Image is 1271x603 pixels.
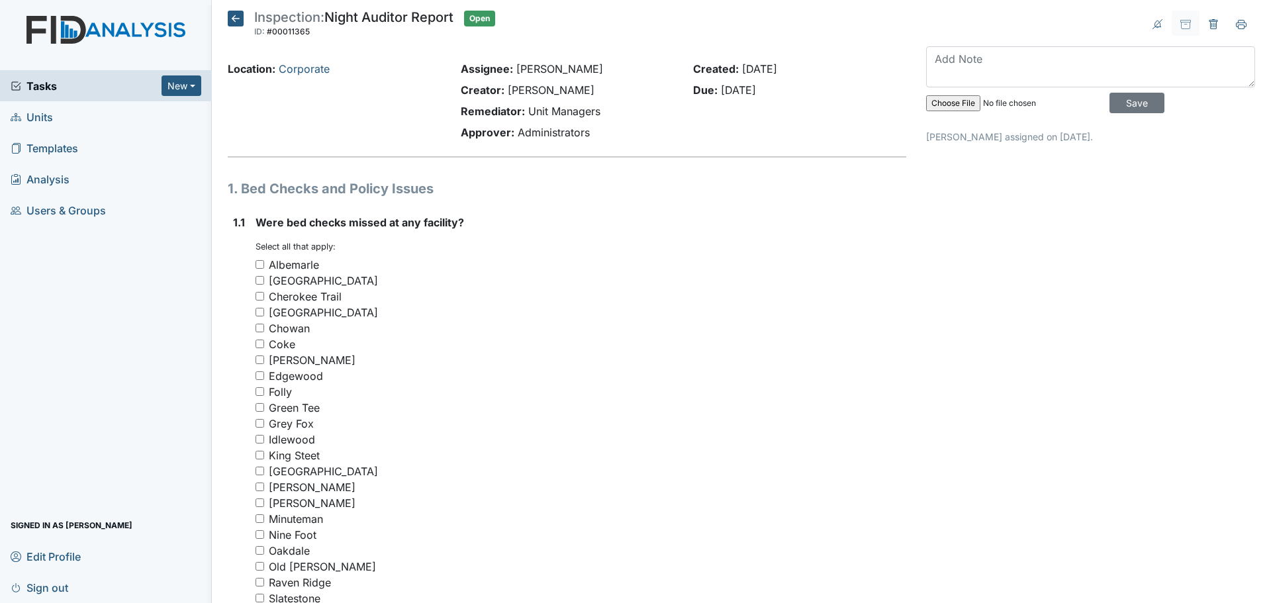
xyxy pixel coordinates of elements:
input: Coke [256,340,264,348]
div: Folly [269,384,292,400]
span: Were bed checks missed at any facility? [256,216,464,229]
a: Corporate [279,62,330,75]
div: Oakdale [269,543,310,559]
input: King Steet [256,451,264,459]
input: Oakdale [256,546,264,555]
strong: Remediator: [461,105,525,118]
span: Signed in as [PERSON_NAME] [11,515,132,535]
strong: Location: [228,62,275,75]
div: [GEOGRAPHIC_DATA] [269,463,378,479]
div: [GEOGRAPHIC_DATA] [269,273,378,289]
span: Unit Managers [528,105,600,118]
span: ID: [254,26,265,36]
input: Raven Ridge [256,578,264,586]
span: Templates [11,138,78,158]
div: Albemarle [269,257,319,273]
div: Chowan [269,320,310,336]
input: Edgewood [256,371,264,380]
label: 1.1 [233,214,245,230]
input: Green Tee [256,403,264,412]
input: Minuteman [256,514,264,523]
p: [PERSON_NAME] assigned on [DATE]. [926,130,1255,144]
div: Cherokee Trail [269,289,342,304]
input: [GEOGRAPHIC_DATA] [256,467,264,475]
input: Albemarle [256,260,264,269]
span: Administrators [518,126,590,139]
div: Night Auditor Report [254,11,453,40]
span: [DATE] [742,62,777,75]
div: Edgewood [269,368,323,384]
div: Old [PERSON_NAME] [269,559,376,575]
input: Nine Foot [256,530,264,539]
strong: Creator: [461,83,504,97]
div: Nine Foot [269,527,316,543]
a: Tasks [11,78,162,94]
div: [PERSON_NAME] [269,352,355,368]
div: King Steet [269,447,320,463]
strong: Approver: [461,126,514,139]
strong: Assignee: [461,62,513,75]
span: Inspection: [254,9,324,25]
input: Grey Fox [256,419,264,428]
input: Chowan [256,324,264,332]
div: Minuteman [269,511,323,527]
input: Idlewood [256,435,264,443]
span: Open [464,11,495,26]
input: [PERSON_NAME] [256,498,264,507]
div: Green Tee [269,400,320,416]
div: Idlewood [269,432,315,447]
div: Coke [269,336,295,352]
div: Grey Fox [269,416,314,432]
span: Analysis [11,169,70,189]
input: Slatestone [256,594,264,602]
span: #00011365 [267,26,310,36]
input: [GEOGRAPHIC_DATA] [256,308,264,316]
input: Old [PERSON_NAME] [256,562,264,571]
input: [PERSON_NAME] [256,355,264,364]
strong: Created: [693,62,739,75]
input: Folly [256,387,264,396]
span: Edit Profile [11,546,81,567]
strong: Due: [693,83,718,97]
span: Sign out [11,577,68,598]
span: [PERSON_NAME] [516,62,603,75]
span: Units [11,107,53,127]
div: [PERSON_NAME] [269,495,355,511]
input: Save [1109,93,1164,113]
span: [DATE] [721,83,756,97]
button: New [162,75,201,96]
input: [PERSON_NAME] [256,483,264,491]
div: [GEOGRAPHIC_DATA] [269,304,378,320]
input: Cherokee Trail [256,292,264,301]
h1: 1. Bed Checks and Policy Issues [228,179,906,199]
span: Users & Groups [11,200,106,220]
div: [PERSON_NAME] [269,479,355,495]
small: Select all that apply: [256,242,336,252]
input: [GEOGRAPHIC_DATA] [256,276,264,285]
div: Raven Ridge [269,575,331,590]
span: [PERSON_NAME] [508,83,594,97]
